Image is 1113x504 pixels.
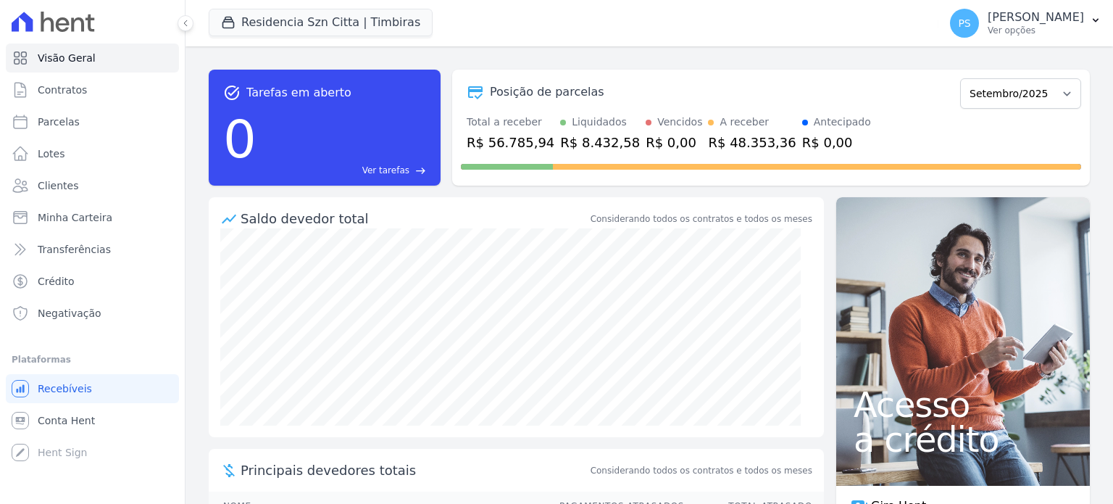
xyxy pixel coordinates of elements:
span: Principais devedores totais [241,460,588,480]
span: Acesso [854,387,1072,422]
span: Tarefas em aberto [246,84,351,102]
span: Crédito [38,274,75,289]
div: 0 [223,102,257,177]
a: Crédito [6,267,179,296]
a: Recebíveis [6,374,179,403]
div: Posição de parcelas [490,83,604,101]
span: Clientes [38,178,78,193]
a: Clientes [6,171,179,200]
div: Antecipado [814,115,871,130]
a: Minha Carteira [6,203,179,232]
span: Contratos [38,83,87,97]
span: Minha Carteira [38,210,112,225]
a: Transferências [6,235,179,264]
span: Recebíveis [38,381,92,396]
a: Conta Hent [6,406,179,435]
div: Saldo devedor total [241,209,588,228]
span: Parcelas [38,115,80,129]
div: Total a receber [467,115,554,130]
span: Negativação [38,306,101,321]
div: Vencidos [657,115,702,130]
div: R$ 48.353,36 [708,133,796,152]
p: [PERSON_NAME] [988,10,1084,25]
div: R$ 8.432,58 [560,133,640,152]
a: Lotes [6,139,179,168]
span: Transferências [38,242,111,257]
a: Negativação [6,299,179,328]
span: a crédito [854,422,1072,457]
button: PS [PERSON_NAME] Ver opções [938,3,1113,44]
span: PS [958,18,970,28]
div: Liquidados [572,115,627,130]
span: task_alt [223,84,241,102]
span: Considerando todos os contratos e todos os meses [591,464,812,477]
span: Visão Geral [38,51,96,65]
div: R$ 56.785,94 [467,133,554,152]
div: R$ 0,00 [646,133,702,152]
div: A receber [720,115,769,130]
span: Ver tarefas [362,164,409,177]
span: Lotes [38,146,65,161]
a: Ver tarefas east [262,164,426,177]
div: R$ 0,00 [802,133,871,152]
div: Considerando todos os contratos e todos os meses [591,212,812,226]
a: Contratos [6,75,179,104]
a: Visão Geral [6,44,179,73]
span: east [415,165,426,176]
p: Ver opções [988,25,1084,36]
span: Conta Hent [38,413,95,428]
button: Residencia Szn Citta | Timbiras [209,9,433,36]
a: Parcelas [6,107,179,136]
div: Plataformas [12,351,173,368]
